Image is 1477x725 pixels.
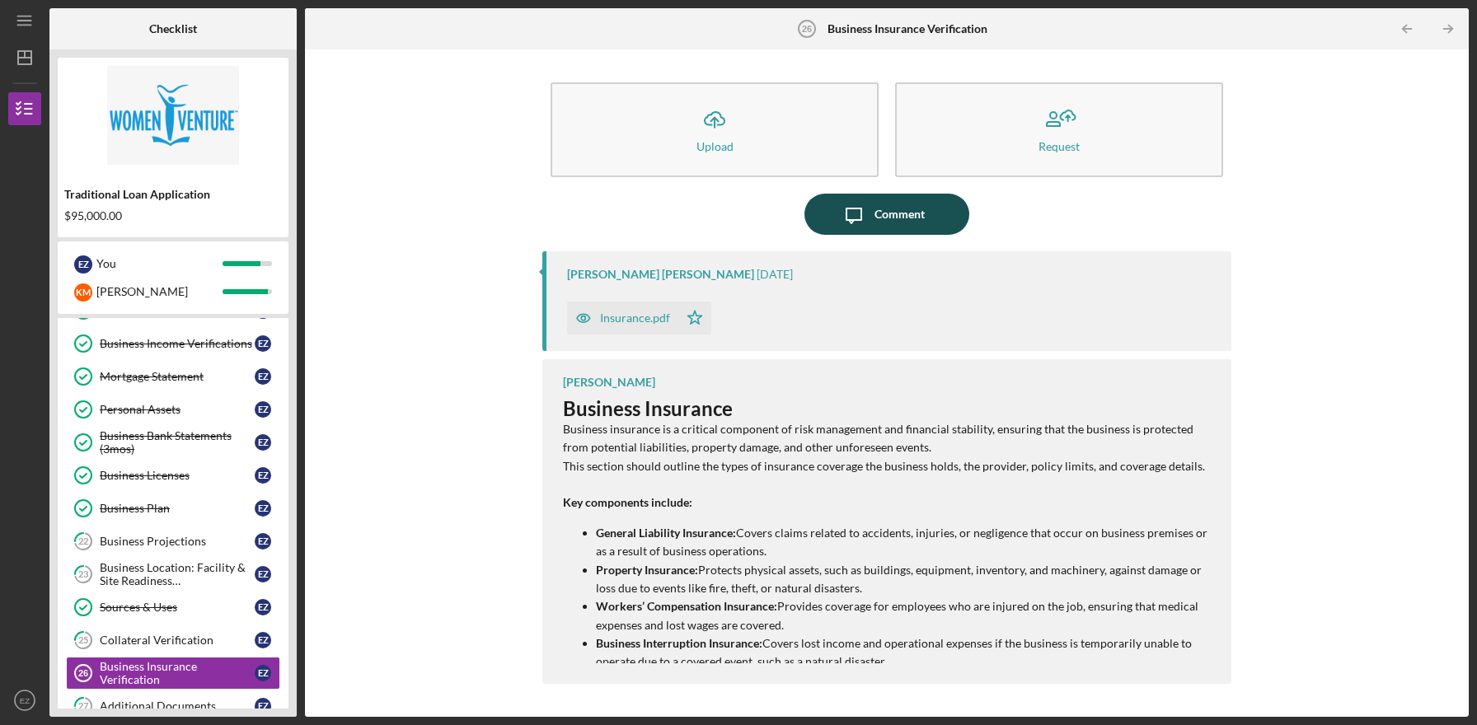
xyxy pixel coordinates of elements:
[596,526,736,540] strong: General Liability Insurance:
[100,502,255,515] div: Business Plan
[596,524,1214,561] p: Covers claims related to accidents, injuries, or negligence that occur on business premises or as...
[64,209,282,222] div: $95,000.00
[255,566,271,582] div: E Z
[8,684,41,717] button: EZ
[96,278,223,306] div: [PERSON_NAME]
[895,82,1223,177] button: Request
[255,335,271,352] div: E Z
[804,194,969,235] button: Comment
[100,561,255,587] div: Business Location: Facility & Site Readiness Documentation
[78,569,88,580] tspan: 23
[100,660,255,686] div: Business Insurance Verification
[255,500,271,517] div: E Z
[255,467,271,484] div: E Z
[20,696,30,705] text: EZ
[596,634,1214,671] p: Covers lost income and operational expenses if the business is temporarily unable to operate due ...
[596,563,698,577] strong: Property Insurance:
[66,393,280,426] a: Personal AssetsEZ
[596,599,777,613] strong: Workers’ Compensation Insurance:
[78,668,88,678] tspan: 26
[66,525,280,558] a: 22Business ProjectionsEZ
[78,536,88,547] tspan: 22
[874,194,925,235] div: Comment
[757,268,793,281] time: 2025-07-11 14:53
[600,311,670,325] div: Insurance.pdf
[66,624,280,657] a: 25Collateral VerificationEZ
[66,591,280,624] a: Sources & UsesEZ
[563,457,1214,475] p: This section should outline the types of insurance coverage the business holds, the provider, pol...
[100,535,255,548] div: Business Projections
[100,403,255,416] div: Personal Assets
[828,22,987,35] b: Business Insurance Verification
[58,66,288,165] img: Product logo
[802,24,812,34] tspan: 26
[100,469,255,482] div: Business Licenses
[255,632,271,648] div: E Z
[100,429,255,456] div: Business Bank Statements (3mos)
[255,368,271,385] div: E Z
[596,636,762,650] strong: Business Interruption Insurance:
[563,396,733,420] strong: Business Insurance
[64,188,282,201] div: Traditional Loan Application
[66,558,280,591] a: 23Business Location: Facility & Site Readiness DocumentationEZ
[78,701,89,712] tspan: 27
[255,665,271,681] div: E Z
[551,82,879,177] button: Upload
[96,250,223,278] div: You
[100,601,255,614] div: Sources & Uses
[66,492,280,525] a: Business PlanEZ
[78,635,88,646] tspan: 25
[74,255,92,274] div: E Z
[596,597,1214,634] p: Provides coverage for employees who are injured on the job, ensuring that medical expenses and lo...
[255,401,271,418] div: E Z
[696,140,734,152] div: Upload
[563,495,692,509] strong: Key components include:
[1039,140,1080,152] div: Request
[596,561,1214,598] p: Protects physical assets, such as buildings, equipment, inventory, and machinery, against damage ...
[567,268,754,281] div: [PERSON_NAME] [PERSON_NAME]
[100,634,255,647] div: Collateral Verification
[255,698,271,714] div: E Z
[255,533,271,550] div: E Z
[66,459,280,492] a: Business LicensesEZ
[74,283,92,302] div: K M
[255,434,271,451] div: E Z
[100,699,255,713] div: Additional Documents
[563,420,1214,457] p: Business insurance is a critical component of risk management and financial stability, ensuring t...
[100,337,255,350] div: Business Income Verifications
[149,22,197,35] b: Checklist
[563,376,655,389] div: [PERSON_NAME]
[66,360,280,393] a: Mortgage StatementEZ
[66,690,280,723] a: 27Additional DocumentsEZ
[255,599,271,615] div: E Z
[567,302,711,334] button: Insurance.pdf
[66,657,280,690] a: 26Business Insurance VerificationEZ
[66,327,280,360] a: Business Income VerificationsEZ
[100,370,255,383] div: Mortgage Statement
[66,426,280,459] a: Business Bank Statements (3mos)EZ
